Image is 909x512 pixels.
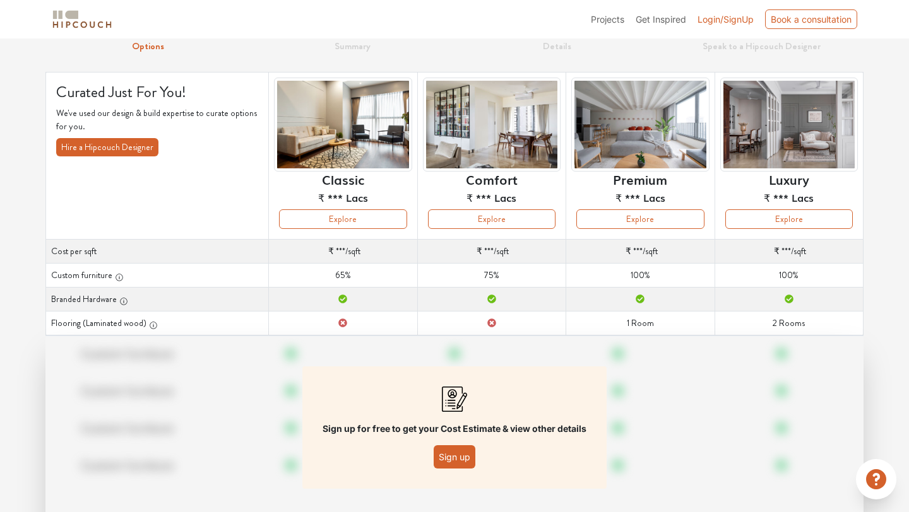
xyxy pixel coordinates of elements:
td: /sqft [566,240,715,264]
strong: Details [543,39,571,53]
h6: Classic [322,172,364,187]
img: header-preview [274,78,412,172]
strong: Speak to a Hipcouch Designer [703,39,821,53]
th: Cost per sqft [46,240,269,264]
td: 75% [417,264,566,288]
td: 100% [566,264,715,288]
button: Sign up [434,445,475,468]
h4: Curated Just For You! [56,83,258,102]
button: Explore [428,209,555,229]
th: Flooring (Laminated wood) [46,311,269,335]
td: 65% [269,264,417,288]
h6: Luxury [769,172,809,187]
span: Login/SignUp [698,14,754,25]
td: 100% [715,264,863,288]
span: Projects [591,14,624,25]
td: /sqft [269,240,417,264]
td: /sqft [417,240,566,264]
td: 2 Rooms [715,311,863,335]
button: Explore [725,209,853,229]
img: header-preview [571,78,709,172]
h6: Comfort [466,172,518,187]
td: 1 Room [566,311,715,335]
p: We've used our design & build expertise to curate options for you. [56,107,258,133]
p: Sign up for free to get your Cost Estimate & view other details [323,422,586,435]
th: Custom furniture [46,264,269,288]
th: Branded Hardware [46,288,269,311]
strong: Options [132,39,164,53]
td: /sqft [715,240,863,264]
h6: Premium [613,172,667,187]
div: Book a consultation [765,9,857,29]
img: header-preview [423,78,561,172]
strong: Summary [335,39,371,53]
img: logo-horizontal.svg [50,8,114,30]
button: Explore [576,209,704,229]
img: header-preview [720,78,858,172]
button: Explore [279,209,407,229]
span: logo-horizontal.svg [50,5,114,33]
span: Get Inspired [636,14,686,25]
button: Hire a Hipcouch Designer [56,138,158,156]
